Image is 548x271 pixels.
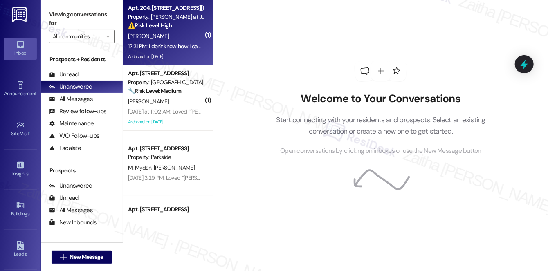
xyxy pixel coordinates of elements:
[127,117,204,127] div: Archived on [DATE]
[49,8,115,30] label: Viewing conversations for
[49,218,97,227] div: New Inbounds
[128,13,204,21] div: Property: [PERSON_NAME] at June Road
[49,70,79,79] div: Unread
[128,98,169,105] span: [PERSON_NAME]
[29,130,31,135] span: •
[70,253,103,261] span: New Message
[28,170,29,175] span: •
[128,205,204,214] div: Apt. [STREET_ADDRESS]
[264,92,498,105] h2: Welcome to Your Conversations
[12,7,29,22] img: ResiDesk Logo
[49,119,94,128] div: Maintenance
[128,43,368,50] div: 12:31 PM: I don't know how I can possibly pay that as I am still unemployed. Also, I moved out in...
[49,181,92,190] div: Unanswered
[4,239,37,261] a: Leads
[49,132,99,140] div: WO Follow-ups
[52,251,112,264] button: New Message
[60,254,66,260] i: 
[4,158,37,180] a: Insights •
[128,87,181,94] strong: 🔧 Risk Level: Medium
[128,164,154,171] span: M. Mydan
[41,241,123,250] div: Residents
[41,166,123,175] div: Prospects
[128,4,204,12] div: Apt. 204, [STREET_ADDRESS][PERSON_NAME]
[128,174,532,181] div: [DATE] 3:29 PM: Loved “[PERSON_NAME] (Parkside): Happy to help! I just got a response from the te...
[280,146,481,156] span: Open conversations by clicking on inboxes or use the New Message button
[4,118,37,140] a: Site Visit •
[128,22,172,29] strong: ⚠️ Risk Level: High
[49,83,92,91] div: Unanswered
[264,114,498,137] p: Start connecting with your residents and prospects. Select an existing conversation or create a n...
[49,194,79,202] div: Unread
[154,164,195,171] span: [PERSON_NAME]
[53,30,101,43] input: All communities
[127,52,204,62] div: Archived on [DATE]
[106,33,110,40] i: 
[4,198,37,220] a: Buildings
[49,144,81,152] div: Escalate
[128,32,169,40] span: [PERSON_NAME]
[49,107,106,116] div: Review follow-ups
[49,95,93,103] div: All Messages
[36,90,38,95] span: •
[128,78,204,87] div: Property: [GEOGRAPHIC_DATA]
[128,144,204,153] div: Apt. [STREET_ADDRESS]
[4,38,37,60] a: Inbox
[128,153,204,161] div: Property: Parkside
[128,69,204,78] div: Apt. [STREET_ADDRESS]
[49,206,93,215] div: All Messages
[41,55,123,64] div: Prospects + Residents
